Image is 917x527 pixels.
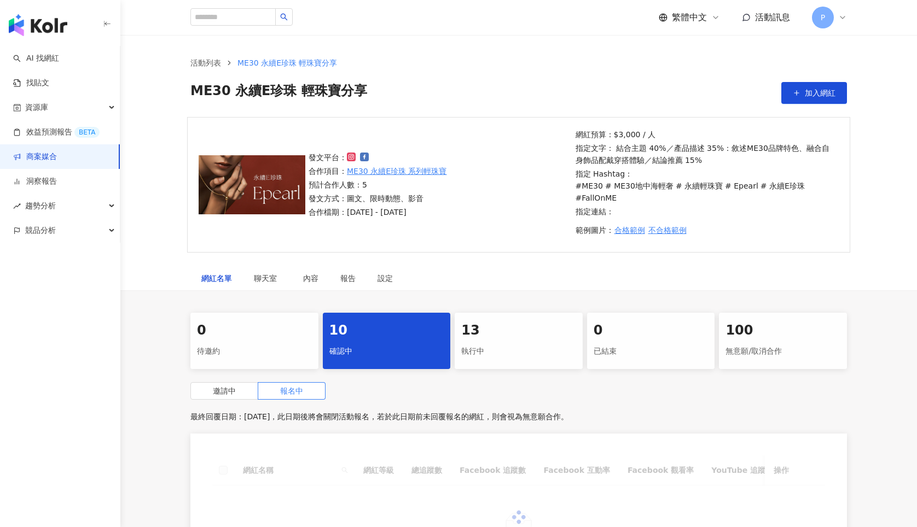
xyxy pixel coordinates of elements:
[188,57,223,69] a: 活動列表
[280,387,303,395] span: 報名中
[329,321,444,340] div: 10
[672,11,707,24] span: 繁體中文
[190,408,847,425] p: 最終回覆日期：[DATE]，此日期後將會關閉活動報名，若於此日期前未回覆報名的網紅，則會視為無意願合作。
[309,192,447,204] p: 發文方式：圖文、限時動態、影音
[303,272,318,284] div: 內容
[329,342,444,361] div: 確認中
[461,342,576,361] div: 執行中
[309,151,447,163] p: 發文平台：
[755,12,790,22] span: 活動訊息
[576,206,836,218] p: 指定連結：
[676,180,723,192] p: # 永續輕珠寶
[726,342,840,361] div: 無意願/取消合作
[576,219,836,241] p: 範例圖片：
[576,180,603,192] p: #ME30
[25,218,56,243] span: 競品分析
[9,14,67,36] img: logo
[340,272,356,284] div: 報告
[309,179,447,191] p: 預計合作人數：5
[761,180,805,192] p: # 永續E珍珠
[605,180,674,192] p: # ME30地中海輕奢
[13,78,49,89] a: 找貼文
[13,202,21,210] span: rise
[254,274,281,282] span: 聊天室
[614,219,646,241] button: 合格範例
[725,180,758,192] p: # Epearl
[576,142,836,166] p: 指定文字： 結合主題 40%／產品描述 35%：敘述ME30品牌特色、融合自身飾品配戴穿搭體驗／結論推薦 15%
[280,13,288,21] span: search
[461,321,576,340] div: 13
[213,387,236,395] span: 邀請中
[201,272,232,284] div: 網紅名單
[576,168,836,204] p: 指定 Hashtag：
[347,165,447,177] a: ME30 永續E珍珠 系列輕珠寶
[821,11,825,24] span: P
[13,151,57,162] a: 商案媒合
[13,127,100,138] a: 效益預測報告BETA
[594,342,709,361] div: 已結束
[309,206,447,218] p: 合作檔期：[DATE] - [DATE]
[378,272,393,284] div: 設定
[594,321,709,340] div: 0
[197,321,312,340] div: 0
[648,219,687,241] button: 不合格範例
[13,176,57,187] a: 洞察報告
[726,321,840,340] div: 100
[781,82,847,104] button: 加入網紅
[648,226,687,235] span: 不合格範例
[197,342,312,361] div: 待邀約
[25,95,48,120] span: 資源庫
[25,194,56,218] span: 趨勢分析
[237,58,338,67] span: ME30 永續E珍珠 輕珠寶分享
[805,89,835,97] span: 加入網紅
[576,192,617,204] p: #FallOnME
[614,226,645,235] span: 合格範例
[309,165,447,177] p: 合作項目：
[190,82,367,104] span: ME30 永續E珍珠 輕珠寶分享
[576,128,836,140] p: 網紅預算：$3,000 / 人
[13,53,59,64] a: searchAI 找網紅
[199,155,305,214] img: ME30 永續E珍珠 系列輕珠寶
